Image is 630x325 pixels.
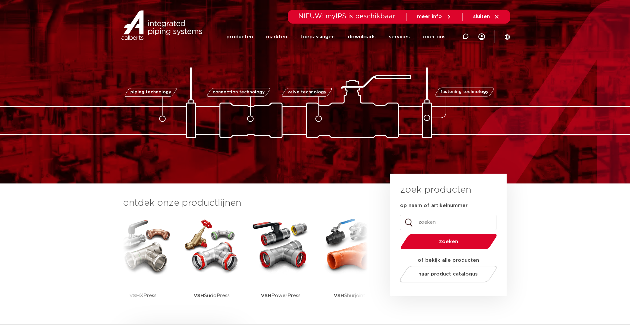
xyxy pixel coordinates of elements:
p: SudoPress [194,275,230,316]
strong: VSH [194,293,204,298]
a: VSHShurjoint [320,216,379,316]
nav: Menu [226,24,446,49]
strong: of bekijk alle producten [418,258,479,263]
button: zoeken [398,233,500,250]
span: NIEUW: myIPS is beschikbaar [298,13,396,20]
p: Shurjoint [334,275,366,316]
a: producten [226,24,253,49]
span: piping technology [130,90,171,94]
a: sluiten [473,14,500,20]
strong: VSH [334,293,344,298]
h3: ontdek onze productlijnen [123,197,368,210]
input: zoeken [400,215,496,230]
span: meer info [417,14,442,19]
a: VSHPowerPress [251,216,310,316]
span: valve technology [287,90,326,94]
p: PowerPress [261,275,301,316]
p: XPress [129,275,157,316]
span: connection technology [213,90,265,94]
span: naar product catalogus [419,272,478,277]
span: sluiten [473,14,490,19]
a: VSHSudoPress [182,216,241,316]
a: naar product catalogus [398,266,499,282]
a: downloads [348,24,376,49]
a: over ons [423,24,446,49]
span: fastening technology [440,90,489,94]
a: VSHXPress [113,216,172,316]
h3: zoek producten [400,183,471,197]
span: zoeken [417,239,480,244]
label: op naam of artikelnummer [400,202,468,209]
a: markten [266,24,287,49]
a: toepassingen [300,24,335,49]
strong: VSH [129,293,140,298]
a: services [389,24,410,49]
strong: VSH [261,293,271,298]
a: meer info [417,14,452,20]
